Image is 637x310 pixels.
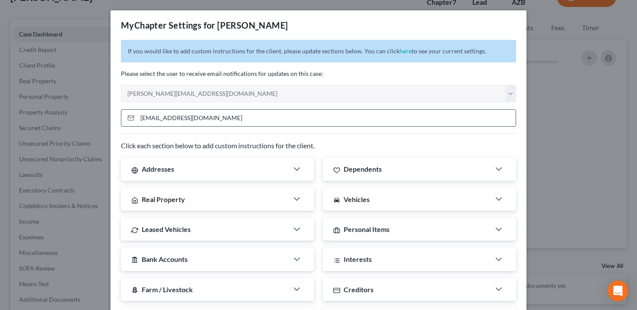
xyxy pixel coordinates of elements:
p: Click each section below to add custom instructions for the client. [121,141,516,151]
i: directions_car [333,196,340,203]
i: account_balance [131,256,138,263]
span: Vehicles [344,195,370,203]
span: Leased Vehicles [142,225,191,233]
span: Dependents [344,165,382,173]
i: local_florist [131,287,138,294]
a: here [400,47,412,55]
span: If you would like to add custom instructions for the client, please update sections below. [128,47,363,55]
span: Addresses [142,165,174,173]
span: Bank Accounts [142,255,188,263]
span: You can click to see your current settings. [364,47,486,55]
span: Personal Items [344,225,390,233]
div: Open Intercom Messenger [608,281,628,301]
div: MyChapter Settings for [PERSON_NAME] [121,19,288,31]
span: Real Property [142,195,185,203]
p: Please select the user to receive email notifications for updates on this case: [121,69,516,78]
span: Farm / Livestock [142,285,193,294]
span: Creditors [344,285,374,294]
input: Enter email... [137,110,516,126]
span: Interests [344,255,372,263]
